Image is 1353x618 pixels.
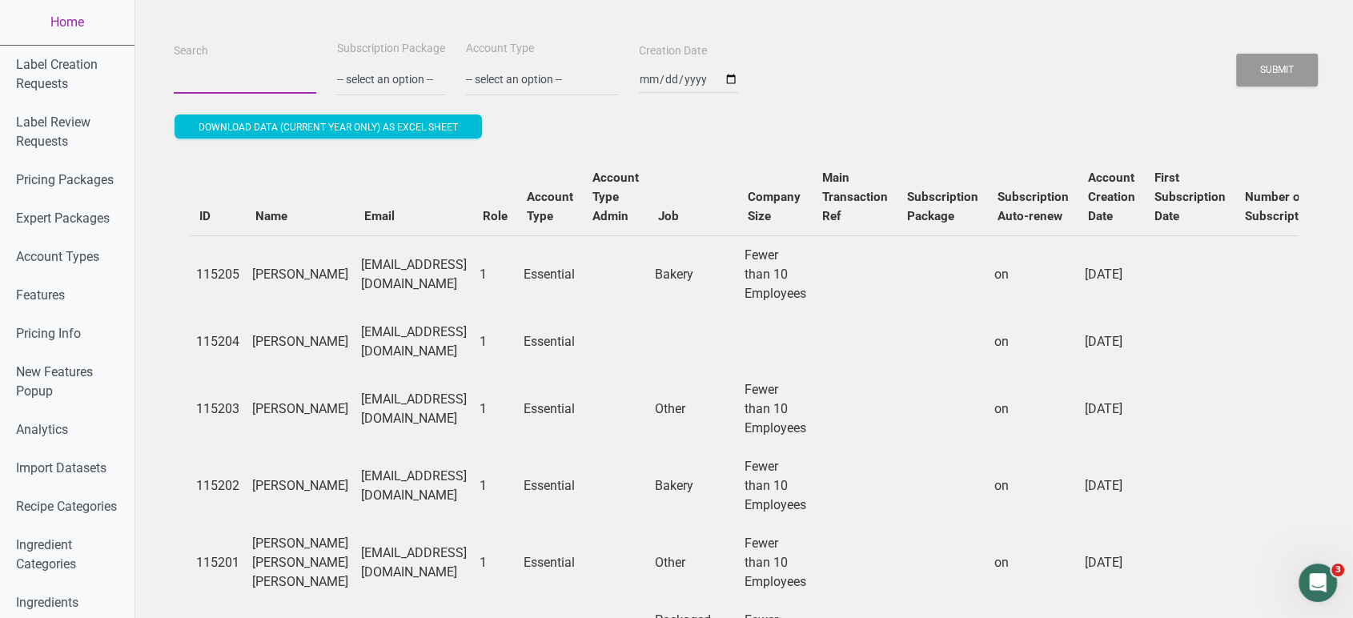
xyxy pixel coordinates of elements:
b: Name [255,209,287,223]
td: on [988,235,1078,313]
td: Essential [517,524,583,601]
b: Job [658,209,679,223]
td: Fewer than 10 Employees [738,371,813,447]
td: Essential [517,313,583,371]
b: Main Transaction Ref [822,171,888,223]
td: [EMAIL_ADDRESS][DOMAIN_NAME] [355,313,473,371]
td: Essential [517,235,583,313]
td: [EMAIL_ADDRESS][DOMAIN_NAME] [355,371,473,447]
td: 115201 [190,524,246,601]
b: Subscription Package [907,190,978,223]
td: [EMAIL_ADDRESS][DOMAIN_NAME] [355,235,473,313]
span: Download data (current year only) as excel sheet [199,122,458,133]
td: Bakery [648,447,738,524]
label: Creation Date [639,43,707,59]
td: [DATE] [1078,447,1145,524]
b: First Subscription Date [1154,171,1226,223]
label: Subscription Package [337,41,445,57]
td: Fewer than 10 Employees [738,447,813,524]
td: 1 [473,524,517,601]
b: Company Size [748,190,801,223]
td: Other [648,524,738,601]
td: 115205 [190,235,246,313]
b: Account Type Admin [592,171,639,223]
td: Fewer than 10 Employees [738,235,813,313]
td: Other [648,371,738,447]
iframe: Intercom live chat [1299,564,1337,602]
td: on [988,447,1078,524]
td: 1 [473,447,517,524]
td: Essential [517,447,583,524]
td: 115204 [190,313,246,371]
td: 1 [473,313,517,371]
button: Download data (current year only) as excel sheet [175,114,482,138]
td: 1 [473,371,517,447]
td: [DATE] [1078,371,1145,447]
b: Email [364,209,395,223]
label: Search [174,43,208,59]
td: [PERSON_NAME] [PERSON_NAME] [PERSON_NAME] [246,524,355,601]
span: 3 [1331,564,1344,576]
td: [PERSON_NAME] [246,235,355,313]
td: 115202 [190,447,246,524]
b: Role [483,209,508,223]
button: Submit [1236,54,1318,86]
td: [EMAIL_ADDRESS][DOMAIN_NAME] [355,447,473,524]
b: Number of Subscriptions [1245,190,1323,223]
label: Account Type [466,41,534,57]
td: [PERSON_NAME] [246,313,355,371]
td: 1 [473,235,517,313]
td: Fewer than 10 Employees [738,524,813,601]
td: [DATE] [1078,235,1145,313]
td: Essential [517,371,583,447]
b: Account Creation Date [1088,171,1135,223]
td: on [988,313,1078,371]
td: 115203 [190,371,246,447]
td: [EMAIL_ADDRESS][DOMAIN_NAME] [355,524,473,601]
b: Subscription Auto-renew [998,190,1069,223]
b: Account Type [527,190,573,223]
td: [PERSON_NAME] [246,447,355,524]
td: [DATE] [1078,313,1145,371]
td: [DATE] [1078,524,1145,601]
b: ID [199,209,211,223]
td: Bakery [648,235,738,313]
td: on [988,524,1078,601]
td: [PERSON_NAME] [246,371,355,447]
td: on [988,371,1078,447]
